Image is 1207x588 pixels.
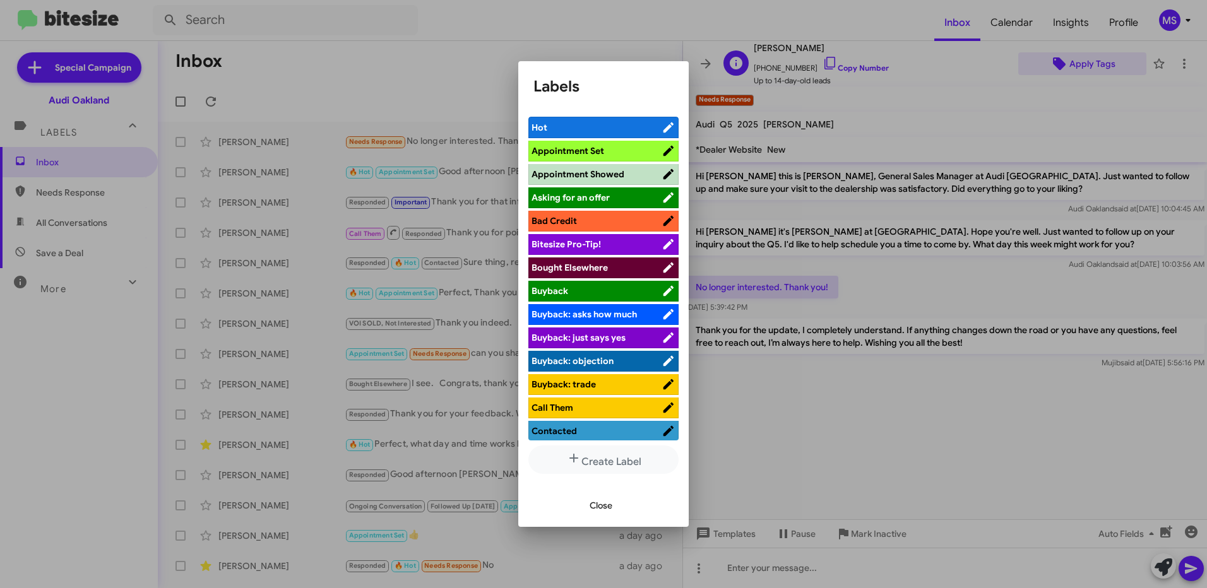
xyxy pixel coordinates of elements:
[532,192,610,203] span: Asking for an offer
[532,238,601,250] span: Bitesize Pro-Tip!
[532,262,608,273] span: Bought Elsewhere
[532,122,547,133] span: Hot
[532,215,577,226] span: Bad Credit
[533,76,674,97] h1: Labels
[532,168,624,180] span: Appointment Showed
[532,309,637,320] span: Buyback: asks how much
[532,379,596,390] span: Buyback: trade
[532,145,604,156] span: Appointment Set
[532,332,626,343] span: Buyback: just says yes
[532,402,573,413] span: Call Them
[532,425,577,437] span: Contacted
[528,445,679,474] button: Create Label
[590,494,612,517] span: Close
[532,285,568,297] span: Buyback
[532,355,614,367] span: Buyback: objection
[580,494,622,517] button: Close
